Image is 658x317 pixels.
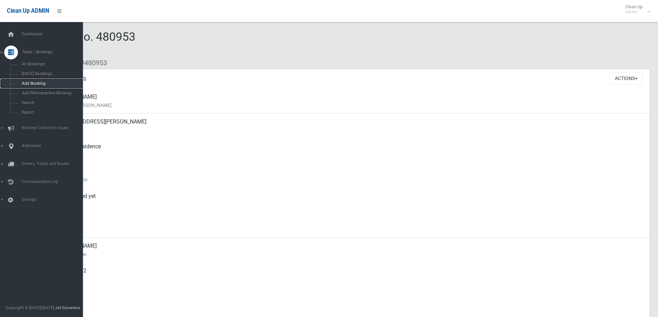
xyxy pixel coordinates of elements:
[20,81,82,86] span: Add Booking
[20,91,82,96] span: Add Retrospective Booking
[20,143,88,148] span: Addresses
[75,57,107,69] li: #480953
[7,8,49,14] span: Clean Up ADMIN
[55,250,644,258] small: Contact Name
[55,213,644,238] div: [DATE]
[6,305,54,310] span: Copyright © [DATE]-[DATE]
[20,161,88,166] span: Drivers, Trucks and Routes
[20,179,88,184] span: Communication Log
[622,4,649,14] span: Clean Up
[20,110,82,115] span: Report
[55,176,644,184] small: Collection Date
[55,151,644,159] small: Pickup Point
[55,89,644,113] div: [PERSON_NAME]
[625,9,642,14] small: Admin
[55,126,644,134] small: Address
[55,305,80,310] strong: Jet Dynamics
[20,126,88,130] span: Booking Collection Issues
[55,275,644,283] small: Mobile
[55,225,644,234] small: Zone
[55,262,644,287] div: 0422315202
[20,50,88,55] span: Tasks / Bookings
[55,287,644,312] div: None given
[30,30,135,57] span: Booking No. 480953
[55,188,644,213] div: Not collected yet
[55,300,644,308] small: Landline
[20,71,82,76] span: [DATE] Bookings
[55,138,644,163] div: Front of Residence
[55,163,644,188] div: [DATE]
[20,32,88,37] span: Dashboard
[20,62,82,67] span: All Bookings
[55,238,644,262] div: [PERSON_NAME]
[55,113,644,138] div: [STREET_ADDRESS][PERSON_NAME]
[20,100,82,105] span: Search
[610,72,643,85] button: Actions
[55,200,644,209] small: Collected At
[55,101,644,109] small: Name of [PERSON_NAME]
[20,197,88,202] span: Settings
